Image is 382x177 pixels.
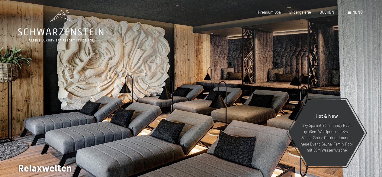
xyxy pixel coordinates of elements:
a: Premium Spa [258,10,281,15]
span: Menü [352,10,363,15]
a: Hot & New Sky Spa mit 23m Infinity Pool, großem Whirlpool und Sky-Sauna, Sauna Outdoor Lounge, ne... [288,100,365,166]
p: Sky Spa mit 23m Infinity Pool, großem Whirlpool und Sky-Sauna, Sauna Outdoor Lounge, neue Event-S... [300,122,353,153]
a: Bildergalerie [289,10,311,15]
a: BUCHEN [319,10,334,15]
span: Hot & New [316,113,338,119]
